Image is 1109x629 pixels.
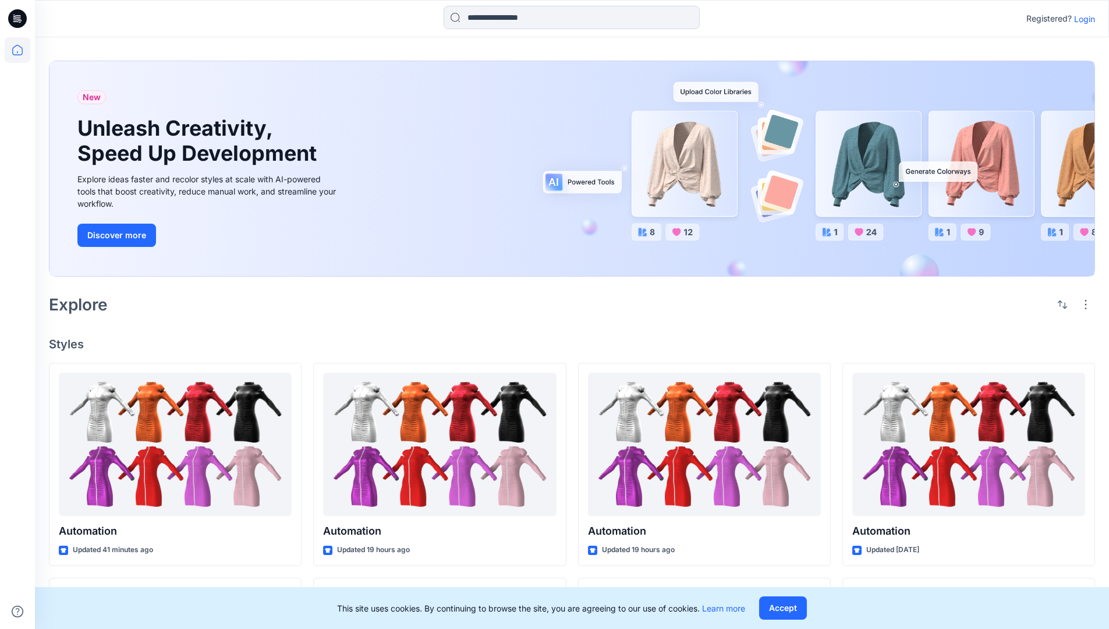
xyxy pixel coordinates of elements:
[59,373,292,517] a: Automation
[588,373,821,517] a: Automation
[588,523,821,539] p: Automation
[1026,12,1072,26] p: Registered?
[852,523,1085,539] p: Automation
[49,337,1095,351] h4: Styles
[77,224,339,247] a: Discover more
[323,373,556,517] a: Automation
[702,603,745,613] a: Learn more
[49,295,108,314] h2: Explore
[73,544,153,556] p: Updated 41 minutes ago
[852,373,1085,517] a: Automation
[602,544,675,556] p: Updated 19 hours ago
[83,90,101,104] span: New
[77,173,339,210] div: Explore ideas faster and recolor styles at scale with AI-powered tools that boost creativity, red...
[59,523,292,539] p: Automation
[337,544,410,556] p: Updated 19 hours ago
[77,116,322,166] h1: Unleash Creativity, Speed Up Development
[866,544,919,556] p: Updated [DATE]
[323,523,556,539] p: Automation
[759,596,807,620] button: Accept
[337,602,745,614] p: This site uses cookies. By continuing to browse the site, you are agreeing to our use of cookies.
[77,224,156,247] button: Discover more
[1074,13,1095,25] p: Login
